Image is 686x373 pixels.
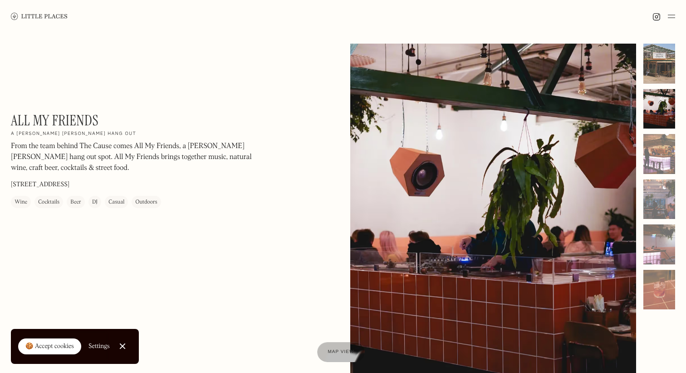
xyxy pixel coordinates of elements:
[70,198,81,207] div: Beer
[108,198,124,207] div: Casual
[88,343,110,349] div: Settings
[88,336,110,357] a: Settings
[38,198,59,207] div: Cocktails
[11,180,69,190] p: [STREET_ADDRESS]
[135,198,157,207] div: Outdoors
[25,342,74,351] div: 🍪 Accept cookies
[113,337,132,355] a: Close Cookie Popup
[18,338,81,355] a: 🍪 Accept cookies
[328,349,354,354] span: Map view
[11,112,98,129] h1: All My Friends
[11,131,136,138] h2: A [PERSON_NAME] [PERSON_NAME] hang out
[92,198,98,207] div: DJ
[317,342,365,362] a: Map view
[15,198,27,207] div: Wine
[11,141,256,174] p: From the team behind The Cause comes All My Friends, a [PERSON_NAME] [PERSON_NAME] hang out spot....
